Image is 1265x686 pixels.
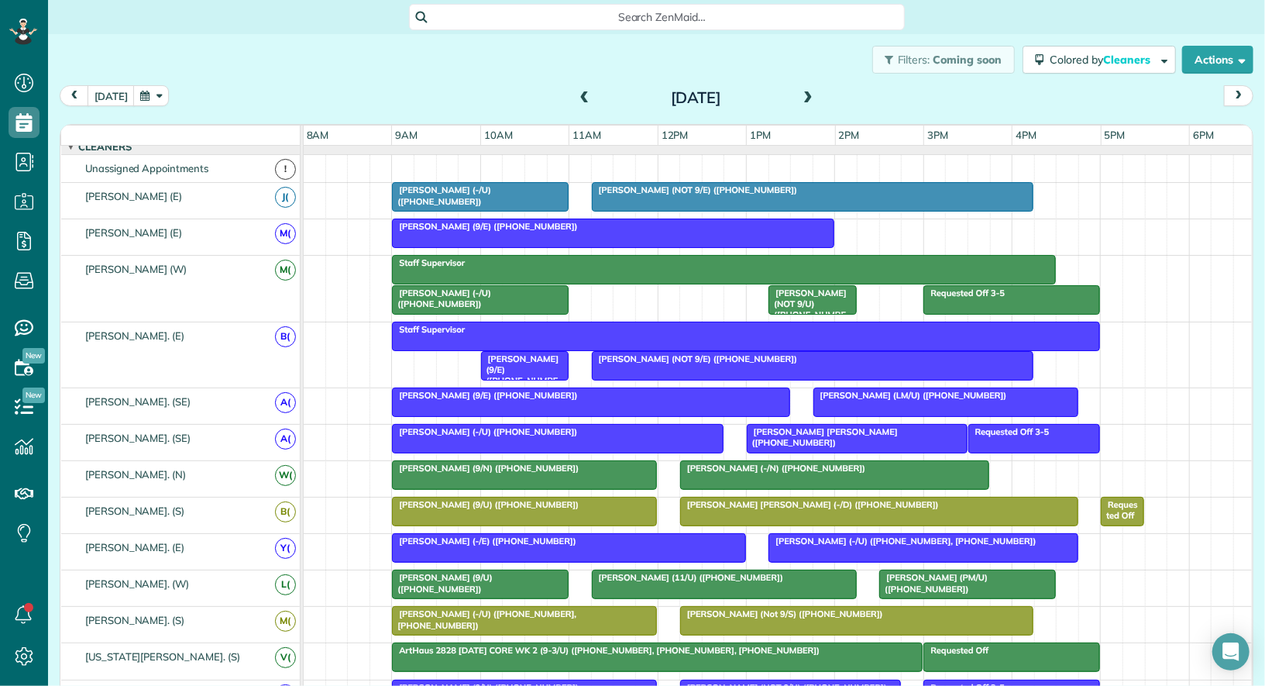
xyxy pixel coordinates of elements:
span: New [22,388,45,403]
span: [PERSON_NAME] (11/U) ([PHONE_NUMBER]) [591,572,784,583]
span: 2pm [836,129,863,141]
span: Y( [275,538,296,559]
span: Requested Off [923,645,989,656]
span: ! [275,159,296,180]
span: W( [275,465,296,486]
span: Filters: [898,53,930,67]
span: [PERSON_NAME] (9/E) ([PHONE_NUMBER]) [391,390,578,401]
span: J( [275,187,296,208]
span: [PERSON_NAME]. (S) [82,505,187,517]
span: [PERSON_NAME] (9/N) ([PHONE_NUMBER]) [391,463,579,474]
span: B( [275,502,296,522]
span: 3pm [924,129,951,141]
span: [PERSON_NAME] (-/U) ([PHONE_NUMBER]) [391,184,491,206]
span: [PERSON_NAME] (E) [82,226,185,239]
span: ArtHaus 2828 [DATE] CORE WK 2 (9-3/U) ([PHONE_NUMBER], [PHONE_NUMBER], [PHONE_NUMBER]) [391,645,820,656]
span: [PERSON_NAME] (Not 9/S) ([PHONE_NUMBER]) [679,608,884,619]
button: Actions [1182,46,1253,74]
span: [PERSON_NAME] (-/U) ([PHONE_NUMBER]) [391,426,578,437]
span: [PERSON_NAME]. (W) [82,577,192,590]
span: 1pm [747,129,774,141]
span: Cleaners [1103,53,1153,67]
span: New [22,348,45,364]
span: Requested Off 3-5 [923,288,1005,298]
button: Colored byCleaners [1023,46,1176,74]
span: A( [275,429,296,450]
span: [PERSON_NAME]. (SE) [82,395,194,408]
span: 10am [481,129,516,141]
span: [PERSON_NAME]. (E) [82,541,187,553]
span: [PERSON_NAME] (-/U) ([PHONE_NUMBER]) [391,288,491,309]
span: 11am [569,129,604,141]
span: Requested Off 3-5 [968,426,1050,437]
span: M( [275,223,296,244]
span: [PERSON_NAME] (-/U) ([PHONE_NUMBER], [PHONE_NUMBER]) [768,536,1036,546]
button: next [1224,85,1253,106]
div: Open Intercom Messenger [1212,633,1250,670]
span: M( [275,260,296,281]
button: prev [60,85,89,106]
span: 5pm [1102,129,1129,141]
span: [PERSON_NAME] (9/E) ([PHONE_NUMBER]) [480,353,559,398]
span: [PERSON_NAME] (9/U) ([PHONE_NUMBER]) [391,499,579,510]
span: [PERSON_NAME] (W) [82,263,190,275]
span: L( [275,574,296,595]
span: Colored by [1050,53,1156,67]
h2: [DATE] [600,89,793,106]
span: 12pm [658,129,692,141]
span: [PERSON_NAME] (LM/U) ([PHONE_NUMBER]) [813,390,1008,401]
span: [PERSON_NAME] [PERSON_NAME] ([PHONE_NUMBER]) [746,426,898,448]
span: [PERSON_NAME] (NOT 9/E) ([PHONE_NUMBER]) [591,184,799,195]
span: [PERSON_NAME]. (S) [82,614,187,626]
span: Requested Off [1100,499,1137,521]
span: [PERSON_NAME] (NOT 9/E) ([PHONE_NUMBER]) [591,353,799,364]
span: [PERSON_NAME] [PERSON_NAME] (-/D) ([PHONE_NUMBER]) [679,499,940,510]
span: 8am [304,129,332,141]
span: Staff Supervisor [391,257,466,268]
span: A( [275,392,296,413]
button: [DATE] [88,85,135,106]
span: Coming soon [933,53,1002,67]
span: 4pm [1012,129,1040,141]
span: [PERSON_NAME] (9/E) ([PHONE_NUMBER]) [391,221,578,232]
span: [PERSON_NAME] (E) [82,190,185,202]
span: [PERSON_NAME] (-/N) ([PHONE_NUMBER]) [679,463,866,474]
span: [PERSON_NAME] (9/U) ([PHONE_NUMBER]) [391,572,493,594]
span: [PERSON_NAME]. (E) [82,329,187,342]
span: [US_STATE][PERSON_NAME]. (S) [82,650,243,663]
span: [PERSON_NAME]. (N) [82,468,189,481]
span: [PERSON_NAME] (-/U) ([PHONE_NUMBER], [PHONE_NUMBER]) [391,608,576,630]
span: [PERSON_NAME] (NOT 9/U) ([PHONE_NUMBER]) [768,288,847,332]
span: 9am [392,129,421,141]
span: 6pm [1190,129,1217,141]
span: [PERSON_NAME]. (SE) [82,432,194,444]
span: Cleaners [75,140,135,153]
span: Staff Supervisor [391,324,466,335]
span: M( [275,611,296,632]
span: Unassigned Appointments [82,162,211,174]
span: [PERSON_NAME] (-/E) ([PHONE_NUMBER]) [391,536,577,546]
span: B( [275,326,296,347]
span: [PERSON_NAME] (PM/U) ([PHONE_NUMBER]) [878,572,988,594]
span: V( [275,647,296,668]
